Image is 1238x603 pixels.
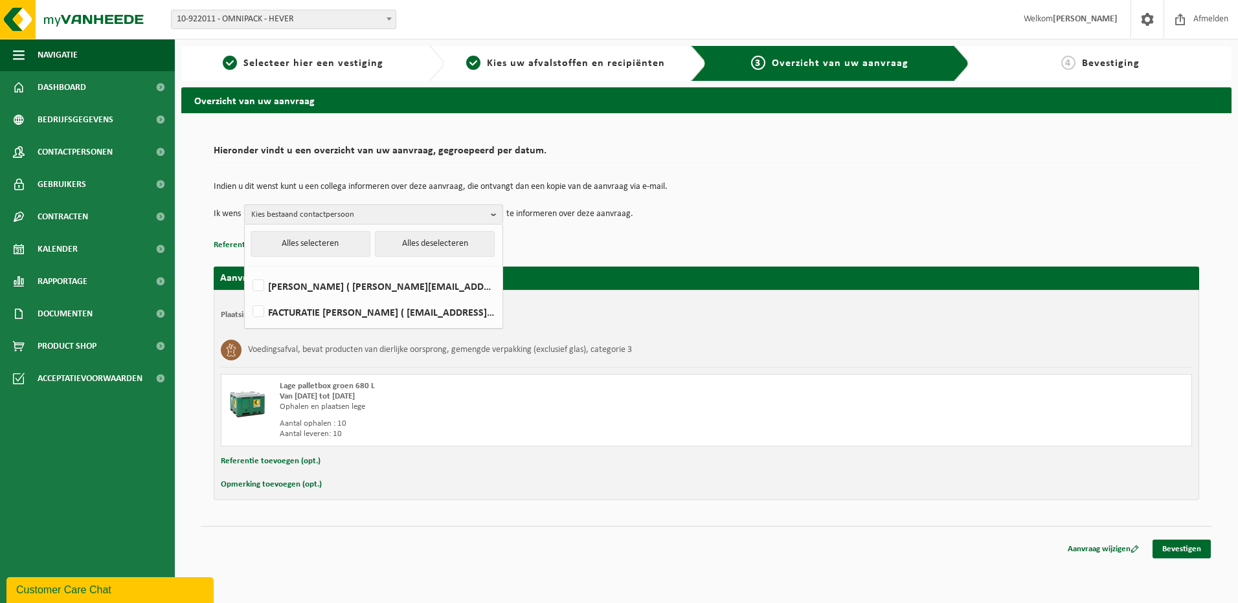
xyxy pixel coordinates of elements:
[6,575,216,603] iframe: chat widget
[506,204,633,224] p: te informeren over deze aanvraag.
[1061,56,1075,70] span: 4
[280,419,758,429] div: Aantal ophalen : 10
[38,104,113,136] span: Bedrijfsgegevens
[172,10,396,28] span: 10-922011 - OMNIPACK - HEVER
[1153,540,1211,558] a: Bevestigen
[251,205,486,225] span: Kies bestaand contactpersoon
[280,402,758,412] div: Ophalen en plaatsen lege
[214,146,1199,163] h2: Hieronder vindt u een overzicht van uw aanvraag, gegroepeerd per datum.
[214,182,1199,192] p: Indien u dit wenst kunt u een collega informeren over deze aanvraag, die ontvangt dan een kopie v...
[38,298,93,330] span: Documenten
[280,392,355,400] strong: Van [DATE] tot [DATE]
[220,273,317,283] strong: Aanvraag voor [DATE]
[223,56,237,70] span: 1
[250,276,496,296] label: [PERSON_NAME] ( [PERSON_NAME][EMAIL_ADDRESS][DOMAIN_NAME] )
[1082,58,1140,69] span: Bevestiging
[38,71,86,104] span: Dashboard
[38,201,88,233] span: Contracten
[751,56,765,70] span: 3
[487,58,665,69] span: Kies uw afvalstoffen en recipiënten
[38,362,142,395] span: Acceptatievoorwaarden
[772,58,908,69] span: Overzicht van uw aanvraag
[251,231,370,257] button: Alles selecteren
[221,476,322,493] button: Opmerking toevoegen (opt.)
[188,56,418,71] a: 1Selecteer hier een vestiging
[1058,540,1149,558] a: Aanvraag wijzigen
[181,87,1232,113] h2: Overzicht van uw aanvraag
[375,231,495,257] button: Alles deselecteren
[221,311,277,319] strong: Plaatsingsadres:
[248,340,632,360] h3: Voedingsafval, bevat producten van dierlijke oorsprong, gemengde verpakking (exclusief glas), cat...
[221,453,321,470] button: Referentie toevoegen (opt.)
[38,136,113,168] span: Contactpersonen
[280,382,375,390] span: Lage palletbox groen 680 L
[250,302,496,322] label: FACTURATIE [PERSON_NAME] ( [EMAIL_ADDRESS][DOMAIN_NAME] )
[214,204,241,224] p: Ik wens
[451,56,681,71] a: 2Kies uw afvalstoffen en recipiënten
[214,237,313,254] button: Referentie toevoegen (opt.)
[244,204,503,224] button: Kies bestaand contactpersoon
[38,330,96,362] span: Product Shop
[243,58,383,69] span: Selecteer hier een vestiging
[38,233,78,265] span: Kalender
[228,381,267,420] img: PB-LB-0680-HPE-GN-01.png
[38,39,78,71] span: Navigatie
[1053,14,1118,24] strong: [PERSON_NAME]
[38,168,86,201] span: Gebruikers
[38,265,87,298] span: Rapportage
[466,56,480,70] span: 2
[280,429,758,439] div: Aantal leveren: 10
[171,10,396,29] span: 10-922011 - OMNIPACK - HEVER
